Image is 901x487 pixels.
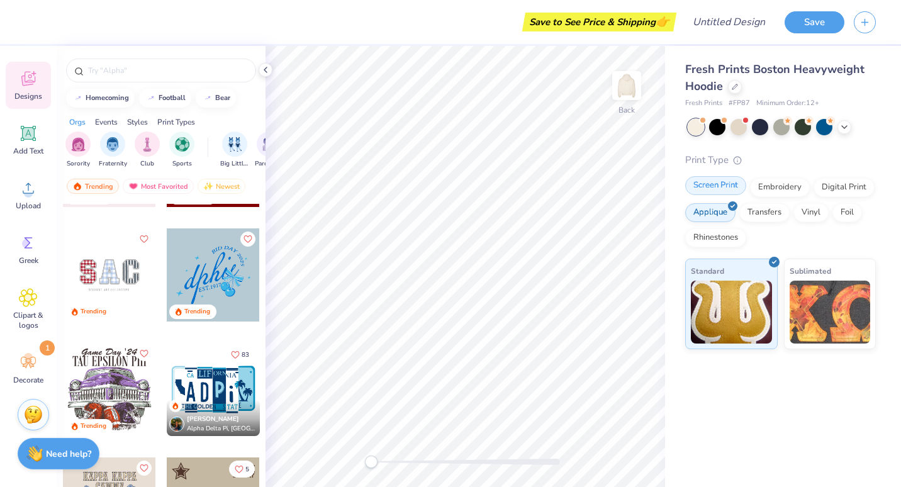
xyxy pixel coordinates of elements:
[245,466,249,473] span: 5
[169,132,194,169] div: filter for Sports
[240,232,255,247] button: Like
[65,132,91,169] button: filter button
[262,137,277,152] img: Parent's Weekend Image
[215,94,230,101] div: bear
[137,232,152,247] button: Like
[187,415,239,423] span: [PERSON_NAME]
[127,116,148,128] div: Styles
[225,346,255,363] button: Like
[87,64,248,77] input: Try "Alpha"
[255,132,284,169] button: filter button
[255,132,284,169] div: filter for Parent's Weekend
[790,281,871,344] img: Sublimated
[685,176,746,195] div: Screen Print
[69,116,86,128] div: Orgs
[618,104,635,116] div: Back
[172,159,192,169] span: Sports
[72,182,82,191] img: trending.gif
[19,255,38,266] span: Greek
[106,137,120,152] img: Fraternity Image
[685,228,746,247] div: Rhinestones
[255,159,284,169] span: Parent's Weekend
[365,456,378,468] div: Accessibility label
[614,73,639,98] img: Back
[790,264,831,277] span: Sublimated
[139,89,191,108] button: football
[228,137,242,152] img: Big Little Reveal Image
[73,94,83,102] img: trend_line.gif
[203,182,213,191] img: newest.gif
[220,132,249,169] div: filter for Big Little Reveal
[14,91,42,101] span: Designs
[814,178,875,197] div: Digital Print
[135,132,160,169] button: filter button
[157,116,195,128] div: Print Types
[750,178,810,197] div: Embroidery
[685,98,722,109] span: Fresh Prints
[16,201,41,211] span: Upload
[220,132,249,169] button: filter button
[229,461,255,478] button: Like
[140,159,154,169] span: Club
[99,132,127,169] button: filter button
[198,179,245,194] div: Newest
[184,307,210,316] div: Trending
[832,203,862,222] div: Foil
[525,13,673,31] div: Save to See Price & Shipping
[8,310,49,330] span: Clipart & logos
[135,132,160,169] div: filter for Club
[13,146,43,156] span: Add Text
[785,11,844,33] button: Save
[203,94,213,102] img: trend_line.gif
[685,153,876,167] div: Print Type
[81,307,106,316] div: Trending
[656,14,669,29] span: 👉
[691,281,772,344] img: Standard
[137,461,152,476] button: Like
[159,94,186,101] div: football
[67,179,119,194] div: Trending
[137,346,152,361] button: Like
[220,159,249,169] span: Big Little Reveal
[756,98,819,109] span: Minimum Order: 12 +
[685,62,865,94] span: Fresh Prints Boston Heavyweight Hoodie
[46,448,91,460] strong: Need help?
[793,203,829,222] div: Vinyl
[691,264,724,277] span: Standard
[146,94,156,102] img: trend_line.gif
[729,98,750,109] span: # FP87
[99,132,127,169] div: filter for Fraternity
[67,159,90,169] span: Sorority
[99,159,127,169] span: Fraternity
[40,340,55,355] span: 1
[71,137,86,152] img: Sorority Image
[86,94,129,101] div: homecoming
[169,132,194,169] button: filter button
[242,352,249,358] span: 83
[81,422,106,431] div: Trending
[685,203,736,222] div: Applique
[175,137,189,152] img: Sports Image
[683,9,775,35] input: Untitled Design
[140,137,154,152] img: Club Image
[95,116,118,128] div: Events
[66,89,135,108] button: homecoming
[13,375,43,385] span: Decorate
[739,203,790,222] div: Transfers
[65,132,91,169] div: filter for Sorority
[196,89,236,108] button: bear
[187,424,255,434] span: Alpha Delta Pi, [GEOGRAPHIC_DATA][US_STATE]
[123,179,194,194] div: Most Favorited
[128,182,138,191] img: most_fav.gif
